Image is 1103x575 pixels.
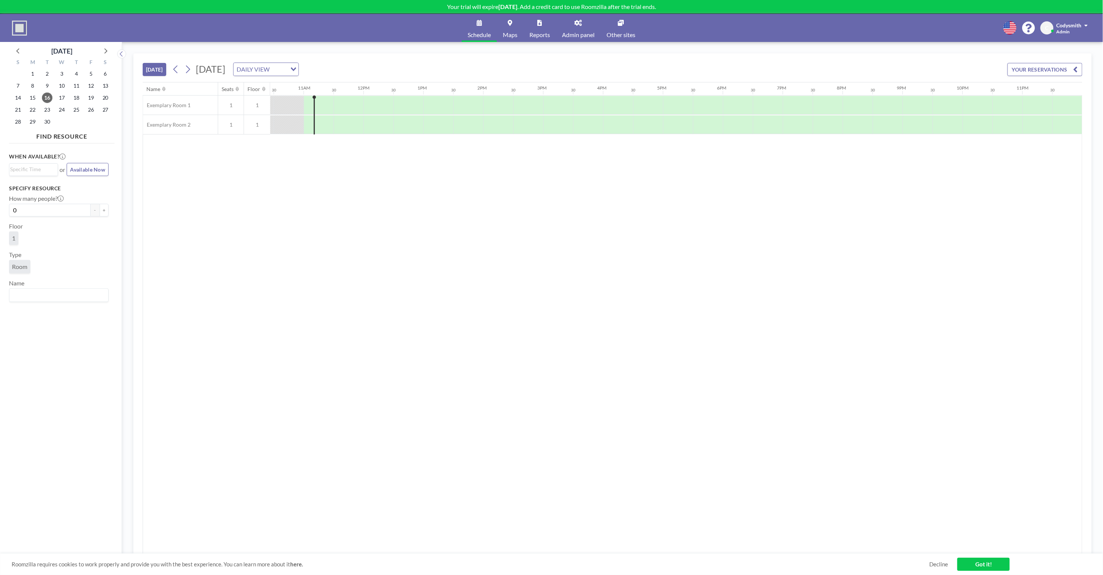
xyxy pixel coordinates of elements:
div: T [40,58,55,68]
span: 1 [12,234,15,242]
div: 30 [811,88,815,93]
span: Saturday, September 27, 2025 [100,105,111,115]
a: Other sites [601,14,641,42]
span: Room [12,263,27,270]
span: 1 [218,102,244,109]
span: Monday, September 15, 2025 [27,93,38,103]
div: 30 [751,88,756,93]
span: Wednesday, September 10, 2025 [57,81,67,91]
span: 1 [244,121,270,128]
span: Available Now [70,166,105,173]
span: Thursday, September 18, 2025 [71,93,82,103]
div: 11PM [1017,85,1029,91]
span: Monday, September 1, 2025 [27,69,38,79]
label: Floor [9,223,23,230]
span: Tuesday, September 30, 2025 [42,116,52,127]
span: Reports [529,32,550,38]
div: 10PM [957,85,969,91]
span: Schedule [468,32,491,38]
span: Maps [503,32,517,38]
div: 9PM [897,85,906,91]
span: Friday, September 19, 2025 [86,93,96,103]
span: Wednesday, September 24, 2025 [57,105,67,115]
span: Sunday, September 21, 2025 [13,105,23,115]
img: organization-logo [12,21,27,36]
span: Admin panel [562,32,595,38]
div: 30 [1051,88,1055,93]
button: Available Now [67,163,109,176]
button: + [100,204,109,217]
span: Wednesday, September 17, 2025 [57,93,67,103]
div: 5PM [657,85,667,91]
span: Codysmith [1057,22,1082,28]
div: 30 [452,88,456,93]
div: 30 [392,88,396,93]
button: YOUR RESERVATIONS [1008,63,1082,76]
div: Search for option [9,164,58,175]
div: M [25,58,40,68]
span: 1 [218,121,244,128]
span: Monday, September 22, 2025 [27,105,38,115]
a: Maps [497,14,523,42]
span: Monday, September 29, 2025 [27,116,38,127]
span: Thursday, September 11, 2025 [71,81,82,91]
div: 30 [991,88,995,93]
div: [DATE] [51,46,72,56]
span: Tuesday, September 2, 2025 [42,69,52,79]
span: Tuesday, September 23, 2025 [42,105,52,115]
div: 8PM [837,85,847,91]
span: Other sites [607,32,635,38]
span: Saturday, September 13, 2025 [100,81,111,91]
span: Sunday, September 7, 2025 [13,81,23,91]
span: Exemplary Room 1 [143,102,191,109]
div: 12PM [358,85,370,91]
span: Exemplary Room 2 [143,121,191,128]
span: Sunday, September 28, 2025 [13,116,23,127]
span: Admin [1057,29,1070,34]
div: 30 [332,88,336,93]
div: 11AM [298,85,310,91]
div: S [11,58,25,68]
a: here. [290,561,303,568]
div: 30 [691,88,696,93]
span: Roomzilla requires cookies to work properly and provide you with the best experience. You can lea... [12,561,929,568]
h3: Specify resource [9,185,109,192]
label: Type [9,251,21,258]
input: Search for option [10,290,104,300]
label: How many people? [9,195,64,202]
div: 30 [571,88,576,93]
a: Admin panel [556,14,601,42]
span: [DATE] [196,63,225,75]
div: 2PM [478,85,487,91]
div: S [98,58,113,68]
span: Saturday, September 20, 2025 [100,93,111,103]
span: DAILY VIEW [235,64,271,74]
div: 1PM [418,85,427,91]
a: Reports [523,14,556,42]
span: Thursday, September 25, 2025 [71,105,82,115]
button: - [91,204,100,217]
div: Search for option [9,289,108,302]
label: Name [9,279,24,287]
div: Floor [248,86,261,93]
span: Sunday, September 14, 2025 [13,93,23,103]
a: Got it! [957,558,1010,571]
div: 30 [272,88,276,93]
div: F [83,58,98,68]
div: T [69,58,83,68]
span: Tuesday, September 9, 2025 [42,81,52,91]
span: Wednesday, September 3, 2025 [57,69,67,79]
div: Name [147,86,161,93]
span: or [60,166,65,173]
div: 6PM [717,85,727,91]
span: Friday, September 26, 2025 [86,105,96,115]
div: 30 [511,88,516,93]
span: Friday, September 5, 2025 [86,69,96,79]
span: C [1045,25,1049,31]
span: Saturday, September 6, 2025 [100,69,111,79]
div: 3PM [538,85,547,91]
div: 7PM [777,85,787,91]
div: 30 [871,88,875,93]
div: W [55,58,69,68]
span: Friday, September 12, 2025 [86,81,96,91]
